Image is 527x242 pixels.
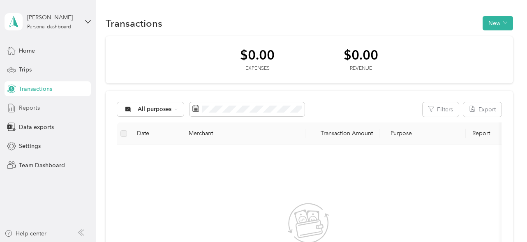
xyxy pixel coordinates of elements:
[463,102,502,117] button: Export
[240,48,275,62] div: $0.00
[27,13,79,22] div: [PERSON_NAME]
[19,142,41,150] span: Settings
[19,123,54,131] span: Data exports
[138,106,172,112] span: All purposes
[386,130,412,137] span: Purpose
[240,65,275,72] div: Expenses
[483,16,513,30] button: New
[19,161,65,170] span: Team Dashboard
[423,102,459,117] button: Filters
[106,19,162,28] h1: Transactions
[19,46,35,55] span: Home
[27,25,71,30] div: Personal dashboard
[182,122,305,145] th: Merchant
[130,122,182,145] th: Date
[344,48,378,62] div: $0.00
[481,196,527,242] iframe: Everlance-gr Chat Button Frame
[5,229,46,238] button: Help center
[344,65,378,72] div: Revenue
[19,104,40,112] span: Reports
[19,85,52,93] span: Transactions
[305,122,379,145] th: Transaction Amount
[19,65,32,74] span: Trips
